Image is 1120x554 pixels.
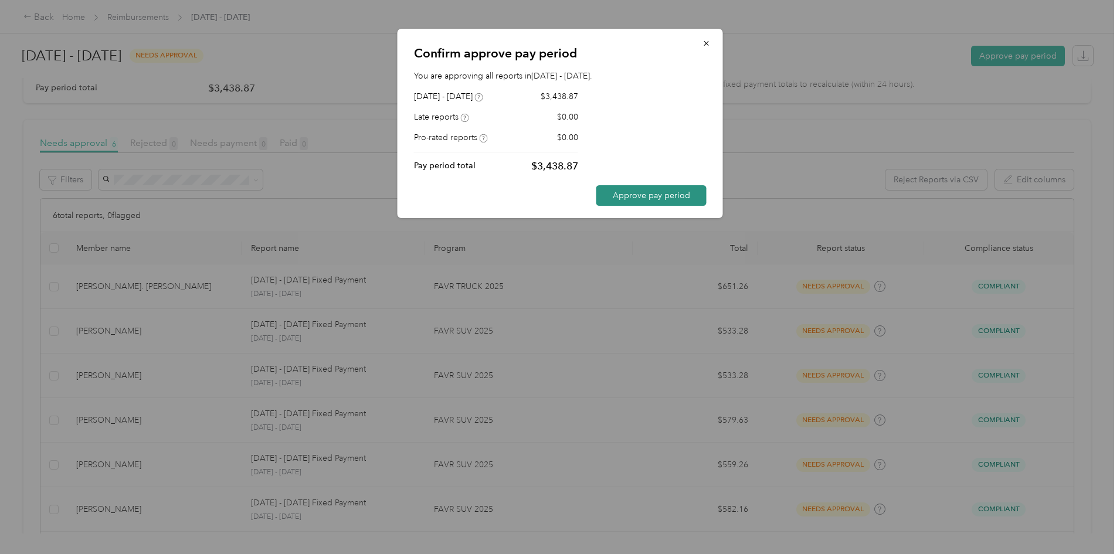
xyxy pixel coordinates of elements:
div: Late reports [414,111,469,123]
iframe: Everlance-gr Chat Button Frame [1054,488,1120,554]
p: You are approving all reports in [DATE] - [DATE] . [414,70,707,82]
p: Pay period total [414,159,476,172]
div: Pro-rated reports [414,131,488,144]
p: $0.00 [557,111,578,123]
div: [DATE] - [DATE] [414,90,483,103]
p: Confirm approve pay period [414,45,707,62]
button: Approve pay period [596,185,707,206]
p: $0.00 [557,131,578,144]
p: $3,438.87 [531,159,578,174]
p: $3,438.87 [541,90,578,103]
